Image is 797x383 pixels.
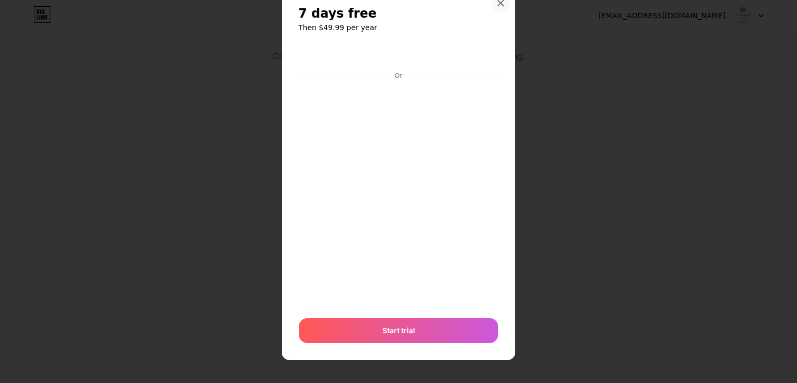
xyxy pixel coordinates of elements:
iframe: Secure payment input frame [297,81,500,308]
h6: Then $49.99 per year [298,22,499,33]
iframe: Secure payment button frame [299,44,498,69]
span: 7 days free [298,5,377,22]
span: Start trial [382,325,415,336]
div: Or [393,72,404,80]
